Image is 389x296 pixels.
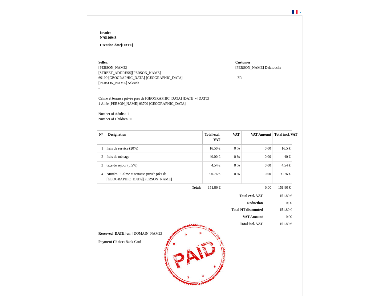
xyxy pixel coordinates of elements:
[132,232,162,236] span: [DOMAIN_NAME]
[284,155,288,159] span: 40
[211,163,217,167] span: 4.54
[202,131,222,144] th: Total excl. VAT
[282,163,288,167] span: 4.54
[240,194,263,198] span: Total excl. VAT
[99,60,108,64] span: Seller:
[265,146,271,150] span: 0.00
[265,186,271,190] span: 0.00
[99,86,100,90] span: -
[97,144,105,153] td: 1
[273,162,292,170] td: €
[265,66,281,70] span: Delatouche
[280,172,288,176] span: 90.76
[99,66,127,70] span: [PERSON_NAME]
[114,232,126,236] span: [DATE]
[107,172,172,181] span: Nuitées - Calme et terrasse privée près de [GEOGRAPHIC_DATA][PERSON_NAME]
[265,163,271,167] span: 0.00
[202,170,222,183] td: €
[104,36,116,40] span: 6110943
[280,208,290,212] span: 151.80
[278,186,288,190] span: 151.80
[237,76,242,80] span: FR
[235,76,237,80] span: -
[264,220,293,228] td: €
[273,153,292,162] td: €
[265,155,271,159] span: 0.00
[280,194,290,198] span: 151.80
[222,170,241,183] td: %
[121,43,133,47] span: [DATE]
[208,186,218,190] span: 151.80
[107,146,138,150] span: frais de service (20%)
[273,170,292,183] td: €
[128,81,139,85] span: Saksida
[241,131,273,144] th: VAT Amount
[202,144,222,153] td: €
[234,172,236,176] span: 0
[130,117,132,121] span: 0
[286,201,292,205] span: 0,00
[264,193,293,199] td: €
[107,163,137,167] span: taxe de séjour (5.5%)
[99,76,107,80] span: 69100
[100,31,111,35] span: Invoice
[234,155,236,159] span: 0
[105,131,202,144] th: Designation
[99,81,127,85] span: [PERSON_NAME]
[97,153,105,162] td: 2
[99,102,138,106] span: 1 Allée [PERSON_NAME]
[247,201,263,205] span: Reduction
[100,43,133,47] strong: Creation date
[183,97,209,101] span: [DATE] - [DATE]
[97,170,105,183] td: 4
[99,97,182,101] span: Calme et terrasse privée près de [GEOGRAPHIC_DATA]
[273,131,292,144] th: Total incl. VAT
[202,153,222,162] td: €
[192,186,201,190] span: Total:
[149,102,186,106] span: [GEOGRAPHIC_DATA]
[282,146,288,150] span: 16.5
[235,66,264,70] span: [PERSON_NAME]
[127,232,132,236] span: on:
[235,60,252,64] span: Customer:
[209,146,217,150] span: 16.50
[127,112,129,116] span: 1
[222,144,241,153] td: %
[97,162,105,170] td: 3
[100,35,174,40] strong: N°
[273,184,292,192] td: €
[222,153,241,162] td: %
[107,155,129,159] span: frais de ménage
[264,207,293,214] td: €
[265,172,271,176] span: 0.00
[234,146,236,150] span: 0
[231,208,263,212] span: Total HT discounted
[202,162,222,170] td: €
[202,184,222,192] td: €
[99,112,127,116] span: Number of Adults :
[99,232,113,236] span: Reserved
[97,131,105,144] th: N°
[126,240,141,244] span: Bank Card
[280,222,290,226] span: 151.80
[99,117,130,121] span: Number of Children :
[222,162,241,170] td: %
[108,76,145,80] span: [GEOGRAPHIC_DATA]
[222,131,241,144] th: VAT
[243,215,263,219] span: VAT Amount
[235,71,237,75] span: -
[99,71,161,75] span: [STREET_ADDRESS][PERSON_NAME]
[99,240,125,244] span: Payment Choice:
[146,76,183,80] span: [GEOGRAPHIC_DATA]
[240,222,263,226] span: Total incl. VAT
[235,81,237,85] span: -
[209,172,217,176] span: 90.76
[273,144,292,153] td: €
[234,163,236,167] span: 0
[139,102,148,106] span: 03700
[286,215,292,219] span: 0.00
[209,155,217,159] span: 40.00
